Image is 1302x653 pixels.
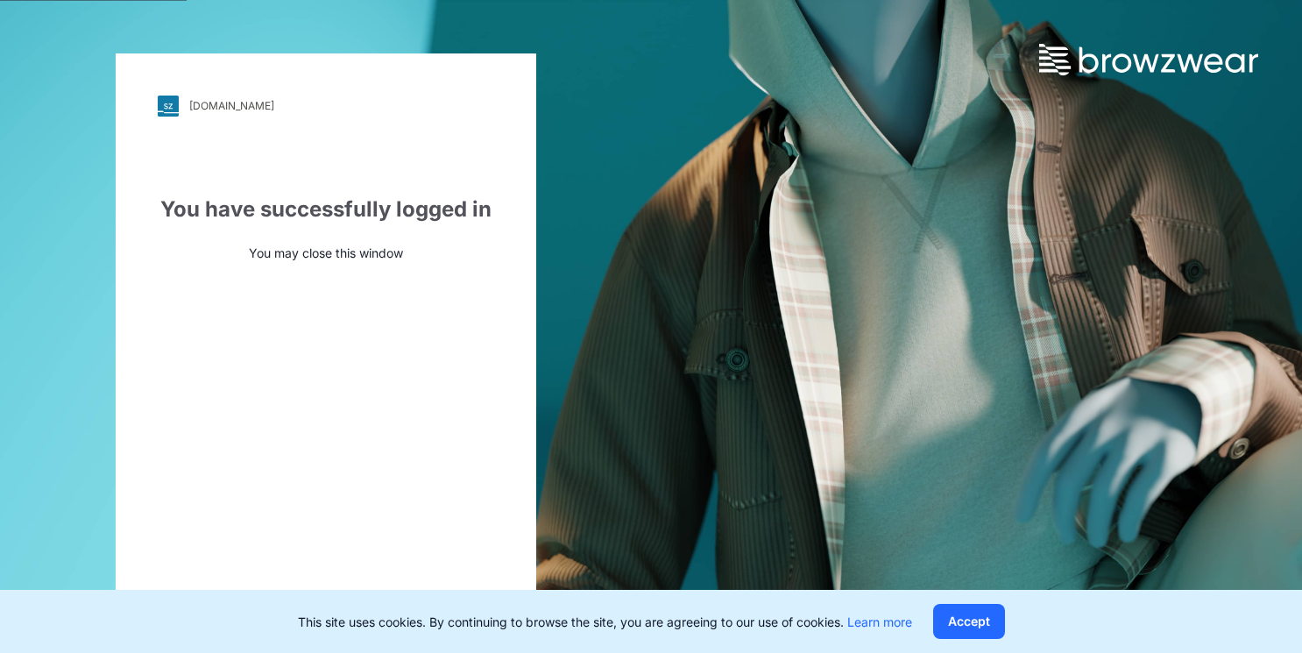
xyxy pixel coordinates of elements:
[933,604,1005,639] button: Accept
[158,194,494,225] div: You have successfully logged in
[298,613,912,631] p: This site uses cookies. By continuing to browse the site, you are agreeing to our use of cookies.
[158,96,494,117] a: [DOMAIN_NAME]
[158,244,494,262] p: You may close this window
[189,99,274,112] div: [DOMAIN_NAME]
[847,614,912,629] a: Learn more
[1039,44,1258,75] img: browzwear-logo.73288ffb.svg
[158,96,179,117] img: svg+xml;base64,PHN2ZyB3aWR0aD0iMjgiIGhlaWdodD0iMjgiIHZpZXdCb3g9IjAgMCAyOCAyOCIgZmlsbD0ibm9uZSIgeG...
